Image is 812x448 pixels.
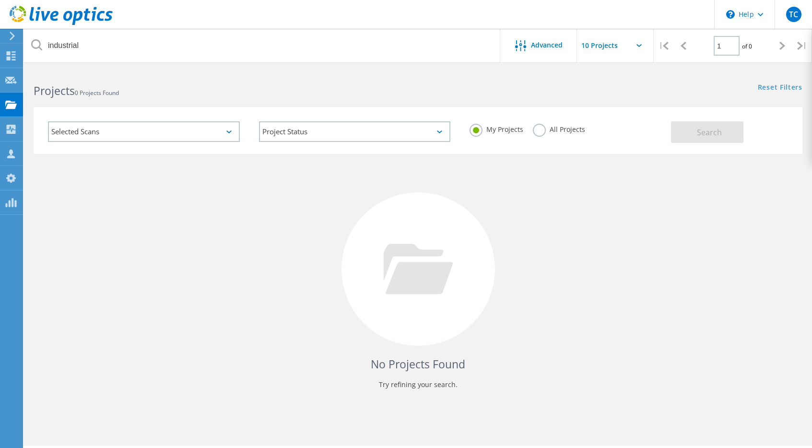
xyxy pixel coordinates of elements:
a: Reset Filters [758,84,802,92]
div: Selected Scans [48,121,240,142]
span: Search [697,127,722,138]
div: | [792,29,812,63]
h4: No Projects Found [43,356,793,372]
span: of 0 [742,42,752,50]
span: Advanced [531,42,563,48]
button: Search [671,121,743,143]
a: Live Optics Dashboard [10,20,113,27]
input: Search projects by name, owner, ID, company, etc [24,29,501,62]
label: All Projects [533,124,585,133]
p: Try refining your search. [43,377,793,392]
label: My Projects [470,124,523,133]
svg: \n [726,10,735,19]
span: TC [789,11,798,18]
b: Projects [34,83,75,98]
span: 0 Projects Found [75,89,119,97]
div: | [654,29,673,63]
div: Project Status [259,121,451,142]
